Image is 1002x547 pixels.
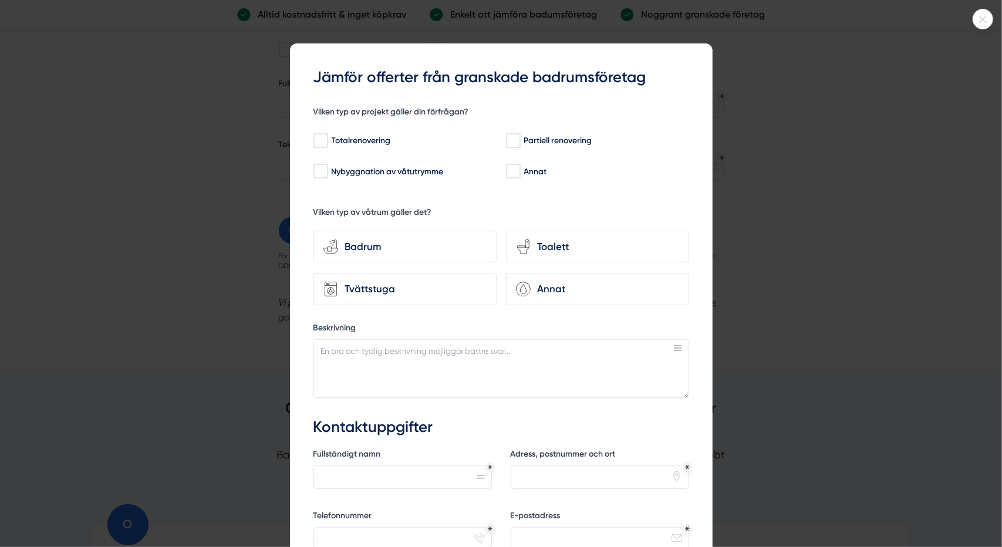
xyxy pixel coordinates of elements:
[488,526,492,531] div: Obligatoriskt
[685,465,690,470] div: Obligatoriskt
[313,106,469,121] h5: Vilken typ av projekt gäller din förfrågan?
[506,135,519,147] input: Partiell renovering
[313,448,492,463] label: Fullständigt namn
[313,207,432,221] h5: Vilken typ av våtrum gäller det?
[313,67,689,88] h3: Jämför offerter från granskade badrumsföretag
[313,166,327,177] input: Nybyggnation av våtutrymme
[313,510,492,525] label: Telefonnummer
[488,465,492,470] div: Obligatoriskt
[511,510,689,525] label: E-postadress
[506,166,519,177] input: Annat
[685,526,690,531] div: Obligatoriskt
[511,448,689,463] label: Adress, postnummer och ort
[313,417,689,438] h3: Kontaktuppgifter
[313,322,689,337] label: Beskrivning
[313,135,327,147] input: Totalrenovering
